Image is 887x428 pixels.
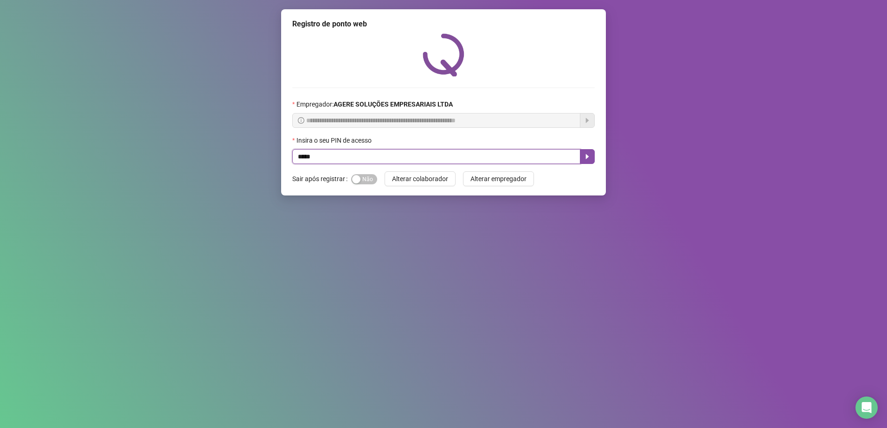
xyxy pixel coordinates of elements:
[584,153,591,160] span: caret-right
[463,171,534,186] button: Alterar empregador
[392,174,448,184] span: Alterar colaborador
[292,19,595,30] div: Registro de ponto web
[292,171,351,186] label: Sair após registrar
[334,101,453,108] strong: AGERE SOLUÇÕES EMPRESARIAIS LTDA
[423,33,464,76] img: QRPoint
[298,117,304,124] span: info-circle
[855,397,878,419] div: Open Intercom Messenger
[470,174,527,184] span: Alterar empregador
[385,171,456,186] button: Alterar colaborador
[296,99,453,109] span: Empregador :
[292,135,378,145] label: Insira o seu PIN de acesso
